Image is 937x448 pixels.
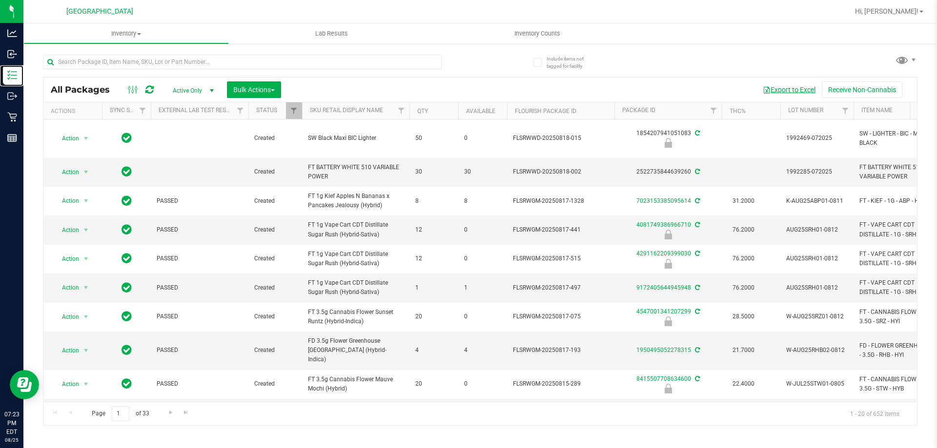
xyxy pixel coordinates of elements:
[730,108,746,115] a: THC%
[415,196,452,206] span: 8
[7,28,17,38] inline-svg: Analytics
[308,250,404,268] span: FT 1g Vape Cart CDT Distillate Sugar Rush (Hybrid-Sativa)
[254,283,296,292] span: Created
[466,108,495,115] a: Available
[80,310,92,324] span: select
[861,107,893,114] a: Item Name
[636,250,691,257] a: 4291162209399030
[229,23,434,44] a: Lab Results
[636,284,691,291] a: 9172405644945948
[464,346,501,355] span: 4
[417,108,428,115] a: Qty
[613,316,723,326] div: Launch Hold
[254,196,296,206] span: Created
[859,341,933,360] span: FD - FLOWER GREENHOUSE - 3.5G - RHB - HYI
[10,370,39,399] iframe: Resource center
[393,102,409,119] a: Filter
[23,23,229,44] a: Inventory
[308,134,404,143] span: SW Black Maxi BIC Lighter
[310,107,383,114] a: Sku Retail Display Name
[513,196,609,206] span: FLSRWGM-20250817-1328
[786,167,848,176] span: 1992285-072025
[513,283,609,292] span: FLSRWGM-20250817-497
[513,379,609,389] span: FLSRWGM-20250815-289
[788,107,823,114] a: Lot Number
[515,108,576,115] a: Flourish Package ID
[728,252,759,266] span: 76.2000
[80,194,92,208] span: select
[415,379,452,389] span: 20
[112,406,129,421] input: 1
[786,379,848,389] span: W-JUL25STW01-0805
[636,375,691,382] a: 8415507708634600
[786,283,848,292] span: AUG25SRH01-0812
[636,347,691,353] a: 1950495052278315
[80,377,92,391] span: select
[83,406,157,421] span: Page of 33
[859,163,933,181] span: FT BATTERY WHITE 510 VARIABLE POWER
[7,70,17,80] inline-svg: Inventory
[43,55,442,69] input: Search Package ID, Item Name, SKU, Lot or Part Number...
[501,29,573,38] span: Inventory Counts
[613,230,723,239] div: Newly Received
[53,377,80,391] span: Action
[53,165,80,179] span: Action
[4,436,19,444] p: 08/25
[786,225,848,234] span: AUG25SRH01-0812
[855,7,918,15] span: Hi, [PERSON_NAME]!
[706,102,722,119] a: Filter
[728,223,759,237] span: 76.2000
[728,343,759,357] span: 21.7000
[122,343,132,357] span: In Sync
[7,112,17,122] inline-svg: Retail
[513,134,609,143] span: FLSRWWD-20250818-015
[415,254,452,263] span: 12
[837,102,854,119] a: Filter
[308,220,404,239] span: FT 1g Vape Cart CDT Distillate Sugar Rush (Hybrid-Sativa)
[308,375,404,393] span: FT 3.5g Cannabis Flower Mauve Mochi (Hybrid)
[157,283,243,292] span: PASSED
[7,133,17,143] inline-svg: Reports
[308,308,404,326] span: FT 3.5g Cannabis Flower Sunset Runtz (Hybrid-Indica)
[693,375,700,382] span: Sync from Compliance System
[308,192,404,210] span: FT 1g Kief Apples N Bananas x Pancakes Jealousy (Hybrid)
[80,223,92,237] span: select
[513,254,609,263] span: FLSRWGM-20250817-515
[859,308,933,326] span: FT - CANNABIS FLOWER - 3.5G - SRZ - HYI
[157,225,243,234] span: PASSED
[464,379,501,389] span: 0
[7,91,17,101] inline-svg: Outbound
[822,81,902,98] button: Receive Non-Cannabis
[179,406,193,419] a: Go to the last page
[613,138,723,148] div: Newly Received
[254,346,296,355] span: Created
[122,377,132,390] span: In Sync
[636,221,691,228] a: 4081749386966710
[613,384,723,393] div: Newly Received
[80,165,92,179] span: select
[859,250,933,268] span: FT - VAPE CART CDT DISTILLATE - 1G - SRH - HYS
[256,107,277,114] a: Status
[728,310,759,324] span: 28.5000
[135,102,151,119] a: Filter
[159,107,235,114] a: External Lab Test Result
[415,167,452,176] span: 30
[786,134,848,143] span: 1992469-072025
[53,281,80,294] span: Action
[859,375,933,393] span: FT - CANNABIS FLOWER - 3.5G - STW - HYB
[547,55,595,70] span: Include items not tagged for facility
[122,194,132,208] span: In Sync
[232,102,248,119] a: Filter
[513,312,609,321] span: FLSRWGM-20250817-075
[122,281,132,294] span: In Sync
[513,167,609,176] span: FLSRWWD-20250818-002
[464,283,501,292] span: 1
[786,196,848,206] span: K-AUG25ABP01-0811
[415,283,452,292] span: 1
[842,406,907,421] span: 1 - 20 of 652 items
[254,225,296,234] span: Created
[415,312,452,321] span: 20
[464,167,501,176] span: 30
[613,167,723,176] div: 2522735844639260
[693,308,700,315] span: Sync from Compliance System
